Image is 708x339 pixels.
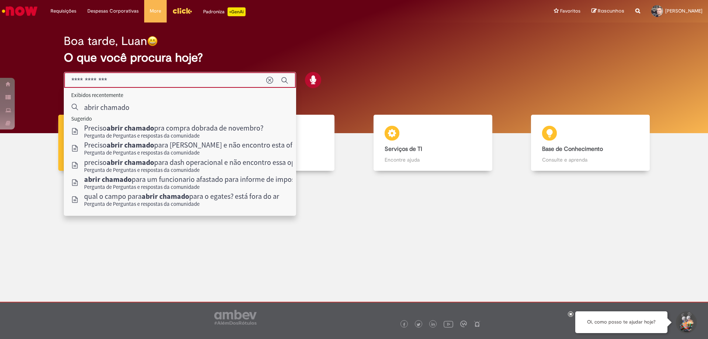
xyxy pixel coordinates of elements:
span: More [150,7,161,15]
img: ServiceNow [1,4,39,18]
img: click_logo_yellow_360x200.png [172,5,192,16]
a: Rascunhos [591,8,624,15]
p: Consulte e aprenda [542,156,639,163]
p: +GenAi [228,7,246,16]
h2: Boa tarde, Luan [64,35,147,48]
div: Padroniza [203,7,246,16]
img: logo_footer_twitter.png [417,323,420,326]
img: logo_footer_linkedin.png [431,322,435,327]
img: happy-face.png [147,36,158,46]
button: Iniciar Conversa de Suporte [675,311,697,333]
span: [PERSON_NAME] [665,8,702,14]
h2: O que você procura hoje? [64,51,645,64]
b: Serviços de TI [385,145,422,153]
img: logo_footer_naosei.png [474,321,480,327]
span: Favoritos [560,7,580,15]
img: logo_footer_facebook.png [402,323,406,326]
b: Base de Conhecimento [542,145,603,153]
span: Requisições [51,7,76,15]
div: Oi, como posso te ajudar hoje? [575,311,667,333]
span: Rascunhos [598,7,624,14]
img: logo_footer_ambev_rotulo_gray.png [214,310,257,325]
a: Base de Conhecimento Consulte e aprenda [512,115,670,171]
a: Serviços de TI Encontre ajuda [354,115,512,171]
span: Despesas Corporativas [87,7,139,15]
img: logo_footer_workplace.png [460,321,467,327]
p: Encontre ajuda [385,156,481,163]
a: Tirar dúvidas Tirar dúvidas com Lupi Assist e Gen Ai [39,115,197,171]
img: logo_footer_youtube.png [444,319,453,329]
